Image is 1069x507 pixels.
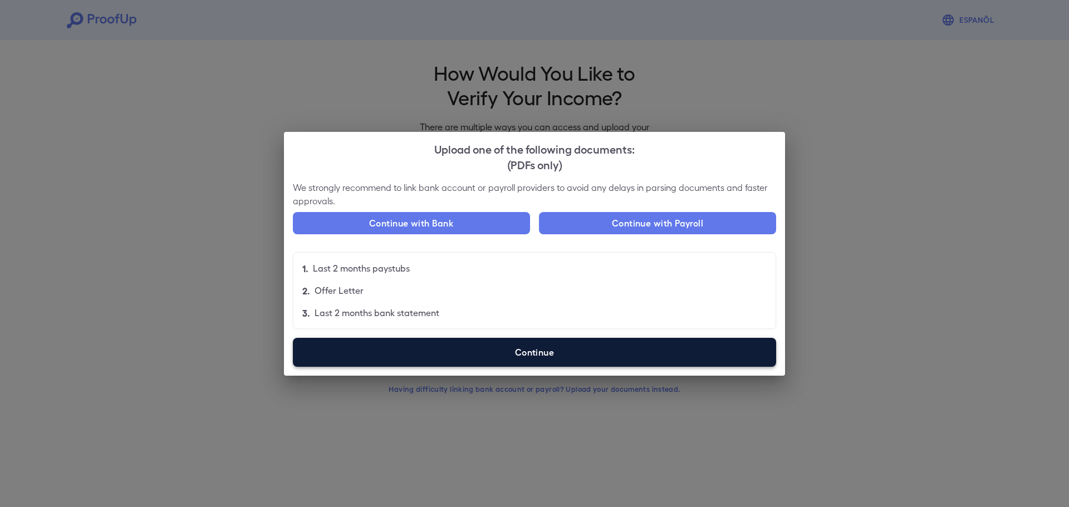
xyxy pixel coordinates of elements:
p: Last 2 months paystubs [313,262,410,275]
div: (PDFs only) [293,156,776,172]
p: We strongly recommend to link bank account or payroll providers to avoid any delays in parsing do... [293,181,776,208]
p: 1. [302,262,308,275]
p: 3. [302,306,310,319]
h2: Upload one of the following documents: [284,132,785,181]
p: Last 2 months bank statement [315,306,439,319]
button: Continue with Bank [293,212,530,234]
button: Continue with Payroll [539,212,776,234]
label: Continue [293,338,776,367]
p: Offer Letter [315,284,364,297]
p: 2. [302,284,310,297]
